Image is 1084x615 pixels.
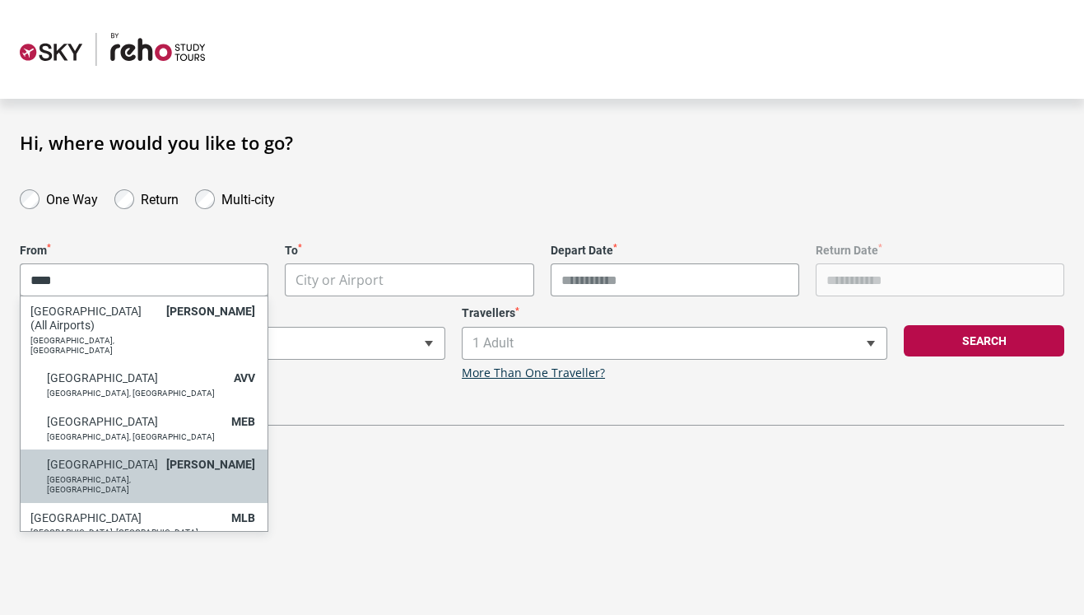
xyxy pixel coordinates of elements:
[141,188,179,207] label: Return
[47,371,226,385] h6: [GEOGRAPHIC_DATA]
[904,325,1064,356] button: Search
[234,371,255,384] span: AVV
[30,305,158,333] h6: [GEOGRAPHIC_DATA] (All Airports)
[463,328,886,359] span: 1 Adult
[21,263,268,296] input: Search
[47,415,223,429] h6: [GEOGRAPHIC_DATA]
[30,511,223,525] h6: [GEOGRAPHIC_DATA]
[285,263,533,296] span: City or Airport
[231,415,255,428] span: MEB
[295,271,384,289] span: City or Airport
[551,244,799,258] label: Depart Date
[166,458,255,471] span: [PERSON_NAME]
[30,528,223,538] p: [GEOGRAPHIC_DATA], [GEOGRAPHIC_DATA]
[20,132,1064,153] h1: Hi, where would you like to go?
[47,389,226,398] p: [GEOGRAPHIC_DATA], [GEOGRAPHIC_DATA]
[166,305,255,318] span: [PERSON_NAME]
[231,511,255,524] span: MLB
[462,327,887,360] span: 1 Adult
[47,475,158,495] p: [GEOGRAPHIC_DATA], [GEOGRAPHIC_DATA]
[20,263,268,296] span: City or Airport
[47,458,158,472] h6: [GEOGRAPHIC_DATA]
[462,366,605,380] a: More Than One Traveller?
[462,306,887,320] label: Travellers
[286,264,533,296] span: City or Airport
[46,188,98,207] label: One Way
[285,244,533,258] label: To
[47,432,223,442] p: [GEOGRAPHIC_DATA], [GEOGRAPHIC_DATA]
[30,336,158,356] p: [GEOGRAPHIC_DATA], [GEOGRAPHIC_DATA]
[20,244,268,258] label: From
[221,188,275,207] label: Multi-city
